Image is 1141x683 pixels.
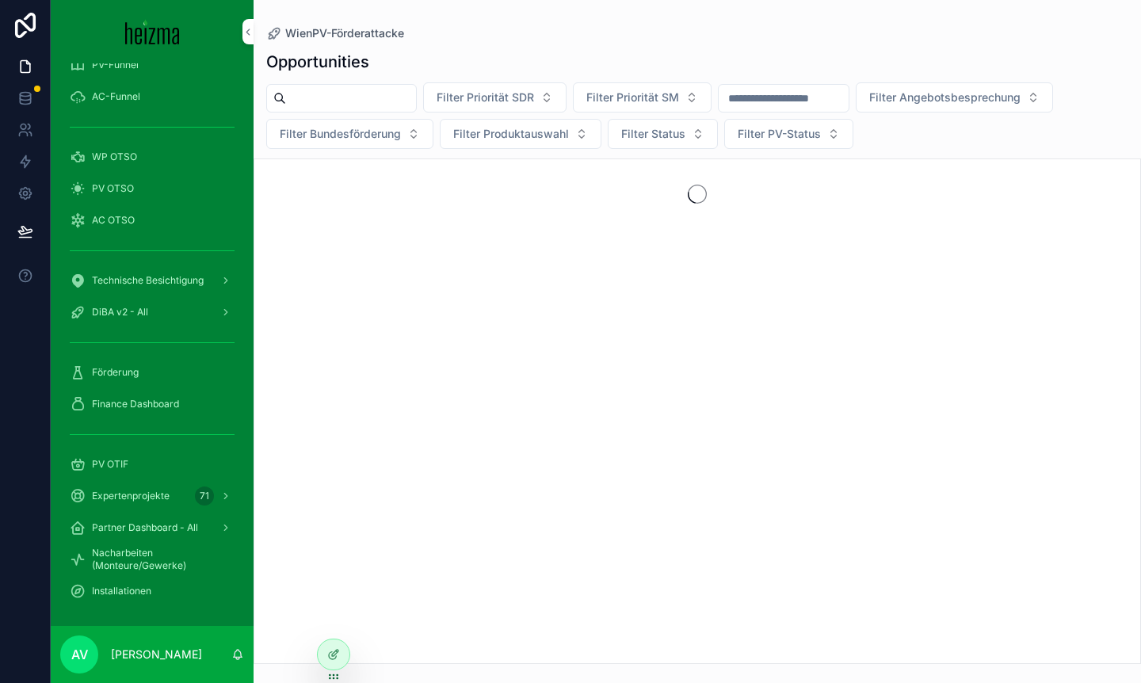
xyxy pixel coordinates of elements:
[60,513,244,542] a: Partner Dashboard - All
[111,647,202,662] p: [PERSON_NAME]
[285,25,404,41] span: WienPV-Förderattacke
[60,174,244,203] a: PV OTSO
[608,119,718,149] button: Select Button
[440,119,601,149] button: Select Button
[92,274,204,287] span: Technische Besichtigung
[51,63,254,626] div: scrollable content
[60,143,244,171] a: WP OTSO
[266,119,433,149] button: Select Button
[92,214,135,227] span: AC OTSO
[60,266,244,295] a: Technische Besichtigung
[453,126,569,142] span: Filter Produktauswahl
[586,90,679,105] span: Filter Priorität SM
[92,90,140,103] span: AC-Funnel
[92,306,148,319] span: DiBA v2 - All
[621,126,685,142] span: Filter Status
[92,151,137,163] span: WP OTSO
[60,298,244,326] a: DiBA v2 - All
[92,458,128,471] span: PV OTIF
[738,126,821,142] span: Filter PV-Status
[195,486,214,506] div: 71
[92,398,179,410] span: Finance Dashboard
[125,19,180,44] img: App logo
[92,521,198,534] span: Partner Dashboard - All
[266,25,404,41] a: WienPV-Förderattacke
[60,450,244,479] a: PV OTIF
[856,82,1053,113] button: Select Button
[423,82,567,113] button: Select Button
[92,490,170,502] span: Expertenprojekte
[60,206,244,235] a: AC OTSO
[573,82,712,113] button: Select Button
[92,547,228,572] span: Nacharbeiten (Monteure/Gewerke)
[724,119,853,149] button: Select Button
[60,545,244,574] a: Nacharbeiten (Monteure/Gewerke)
[60,390,244,418] a: Finance Dashboard
[280,126,401,142] span: Filter Bundesförderung
[60,358,244,387] a: Förderung
[92,182,134,195] span: PV OTSO
[60,482,244,510] a: Expertenprojekte71
[60,51,244,79] a: PV-Funnel
[266,51,369,73] h1: Opportunities
[437,90,534,105] span: Filter Priorität SDR
[71,645,88,664] span: AV
[60,82,244,111] a: AC-Funnel
[92,585,151,597] span: Installationen
[60,577,244,605] a: Installationen
[869,90,1021,105] span: Filter Angebotsbesprechung
[92,366,139,379] span: Förderung
[92,59,139,71] span: PV-Funnel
